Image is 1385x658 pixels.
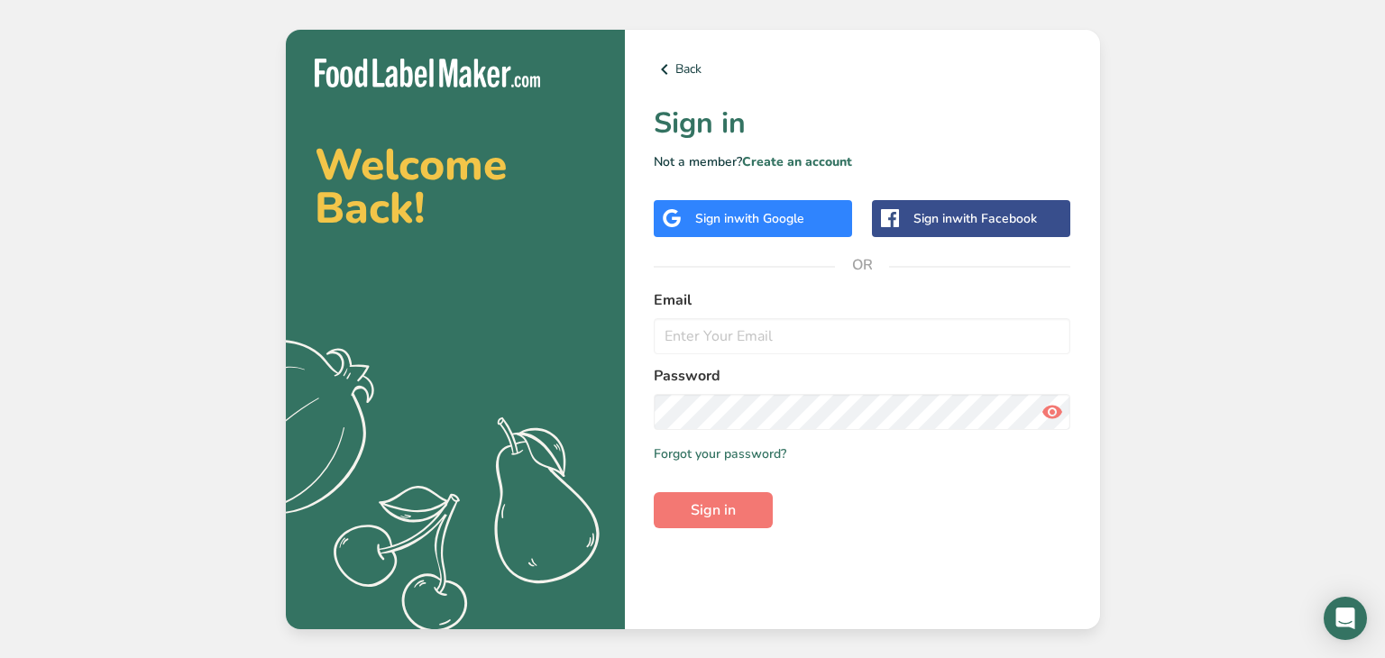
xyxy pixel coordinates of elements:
a: Back [654,59,1071,80]
span: with Google [734,210,804,227]
input: Enter Your Email [654,318,1071,354]
img: Food Label Maker [315,59,540,88]
button: Sign in [654,492,773,528]
span: with Facebook [952,210,1037,227]
div: Sign in [695,209,804,228]
a: Forgot your password? [654,444,786,463]
div: Open Intercom Messenger [1324,597,1367,640]
div: Sign in [913,209,1037,228]
a: Create an account [742,153,852,170]
span: Sign in [691,499,736,521]
h2: Welcome Back! [315,143,596,230]
label: Password [654,365,1071,387]
h1: Sign in [654,102,1071,145]
span: OR [835,238,889,292]
p: Not a member? [654,152,1071,171]
label: Email [654,289,1071,311]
